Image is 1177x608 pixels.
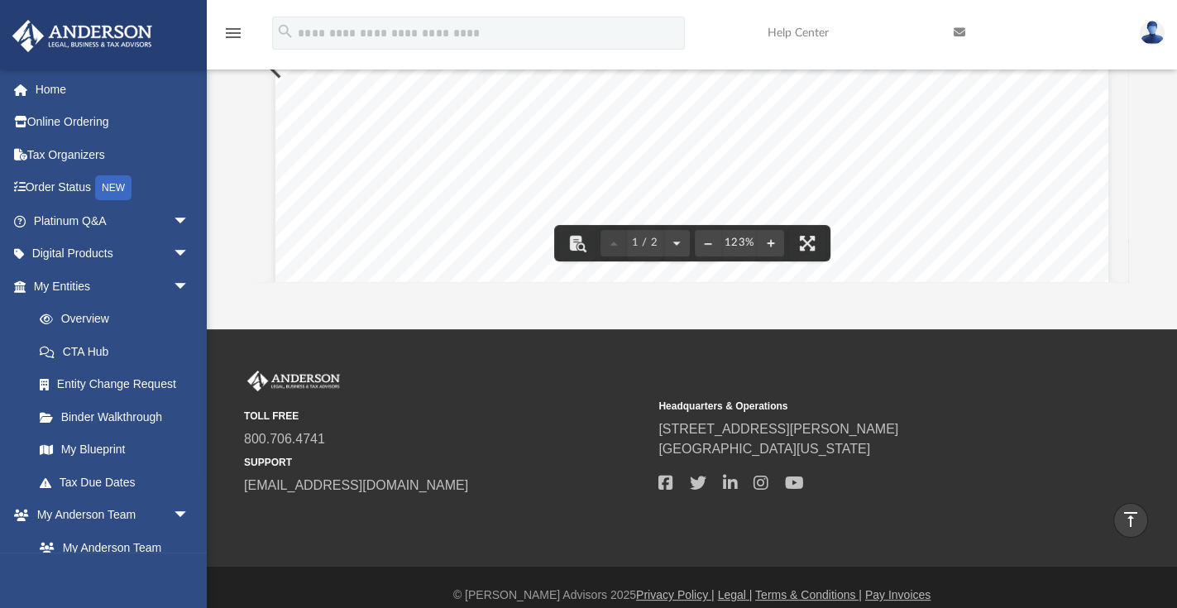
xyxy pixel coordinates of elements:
[12,499,206,532] a: My Anderson Teamarrow_drop_down
[658,442,870,456] a: [GEOGRAPHIC_DATA][US_STATE]
[865,588,931,601] a: Pay Invoices
[718,588,753,601] a: Legal |
[627,225,663,261] button: 1 / 2
[755,588,862,601] a: Terms & Conditions |
[12,138,214,171] a: Tax Organizers
[95,175,132,200] div: NEW
[695,225,721,261] button: Zoom out
[173,499,206,533] span: arrow_drop_down
[789,225,825,261] button: Enter fullscreen
[223,31,243,43] a: menu
[23,400,214,433] a: Binder Walkthrough
[658,399,1061,414] small: Headquarters & Operations
[23,433,206,467] a: My Blueprint
[244,432,325,446] a: 800.706.4741
[12,73,214,106] a: Home
[23,466,214,499] a: Tax Due Dates
[173,204,206,238] span: arrow_drop_down
[663,225,690,261] button: Next page
[658,422,898,436] a: [STREET_ADDRESS][PERSON_NAME]
[173,237,206,271] span: arrow_drop_down
[244,371,343,392] img: Anderson Advisors Platinum Portal
[1121,510,1141,529] i: vertical_align_top
[721,237,758,248] div: Current zoom level
[636,588,715,601] a: Privacy Policy |
[12,106,214,139] a: Online Ordering
[7,20,157,52] img: Anderson Advisors Platinum Portal
[758,225,784,261] button: Zoom in
[223,23,243,43] i: menu
[23,368,214,401] a: Entity Change Request
[244,409,647,424] small: TOLL FREE
[12,171,214,205] a: Order StatusNEW
[12,237,214,270] a: Digital Productsarrow_drop_down
[173,270,206,304] span: arrow_drop_down
[559,225,596,261] button: Toggle findbar
[1113,503,1148,538] a: vertical_align_top
[23,531,198,564] a: My Anderson Team
[244,478,468,492] a: [EMAIL_ADDRESS][DOMAIN_NAME]
[207,586,1177,604] div: © [PERSON_NAME] Advisors 2025
[23,303,214,336] a: Overview
[23,335,214,368] a: CTA Hub
[244,455,647,470] small: SUPPORT
[12,204,214,237] a: Platinum Q&Aarrow_drop_down
[627,237,663,248] span: 1 / 2
[276,22,294,41] i: search
[12,270,214,303] a: My Entitiesarrow_drop_down
[1140,21,1165,45] img: User Pic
